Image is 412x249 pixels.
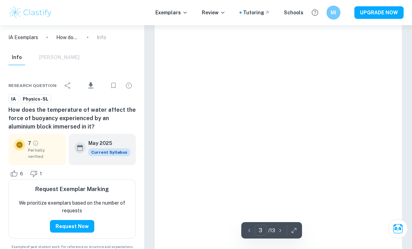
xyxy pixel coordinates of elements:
div: Bookmark [106,79,120,93]
button: Ask Clai [388,219,408,239]
a: Grade partially verified [32,140,39,146]
div: Like [8,168,27,179]
span: IA [9,96,18,103]
p: We prioritize exemplars based on the number of requests [14,199,130,214]
h6: Request Exemplar Marking [35,185,109,193]
span: 6 [16,170,27,177]
p: 7 [28,139,31,147]
span: Current Syllabus [88,148,130,156]
p: Exemplars [155,9,188,16]
div: This exemplar is based on the current syllabus. Feel free to refer to it for inspiration/ideas wh... [88,148,130,156]
button: Request Now [50,220,94,233]
p: How does the temperature of water affect the force of buoyancy experienced by an aluminium block ... [56,34,79,41]
h6: May 2025 [88,139,125,147]
span: 1 [36,170,46,177]
p: Review [202,9,226,16]
div: Dislike [28,168,46,179]
button: MI [326,6,340,20]
img: Clastify logo [8,6,53,20]
a: Schools [284,9,303,16]
button: UPGRADE NOW [354,6,404,19]
p: Info [97,34,106,41]
div: Share [61,79,75,93]
div: Report issue [122,79,136,93]
span: Physics-SL [20,96,51,103]
h6: How does the temperature of water affect the force of buoyancy experienced by an aluminium block ... [8,106,136,131]
button: Help and Feedback [309,7,321,19]
h6: MI [330,9,338,16]
span: Partially verified [28,147,60,160]
a: Tutoring [243,9,270,16]
a: IA Exemplars [8,34,38,41]
span: Research question [8,82,57,89]
button: Info [8,50,25,65]
p: / 13 [268,227,275,234]
a: Physics-SL [20,95,51,103]
a: IA [8,95,19,103]
div: Download [76,76,105,95]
